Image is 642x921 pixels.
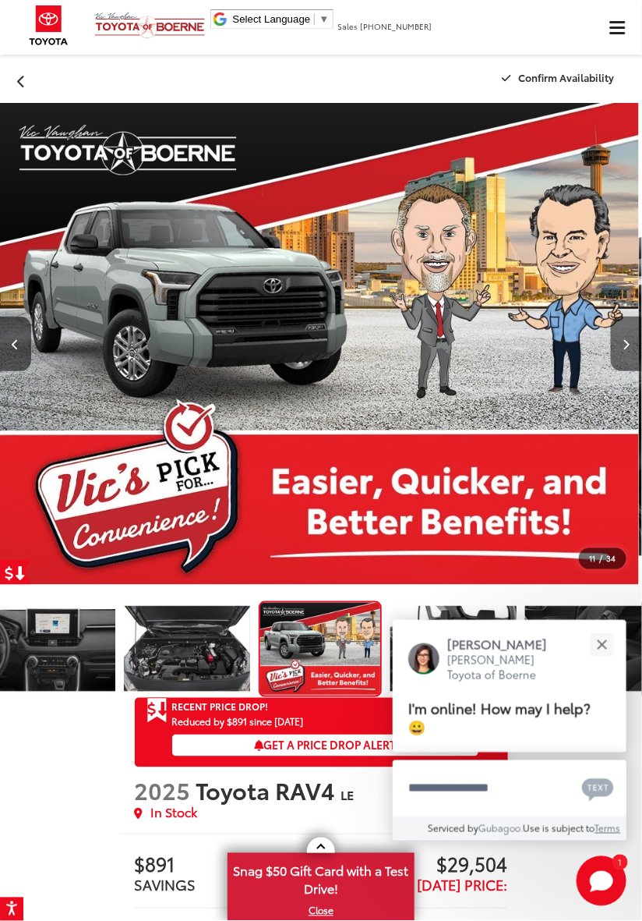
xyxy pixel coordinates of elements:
[259,601,382,697] a: Expand Photo 10
[338,20,358,32] span: Sales
[196,774,341,807] span: Toyota RAV4
[122,600,252,697] img: 2025 Toyota RAV4 LE
[254,738,396,753] span: Get a Price Drop Alert
[151,804,198,822] span: In Stock
[590,552,596,564] span: 11
[577,770,619,806] button: Chat with SMS
[607,552,616,564] span: 34
[518,70,614,84] span: Confirm Availability
[393,620,626,841] div: Close[PERSON_NAME][PERSON_NAME] Toyota of BoerneI'm online! How may I help? 😀Type your messageCha...
[135,774,191,807] span: 2025
[341,786,355,804] span: LE
[611,317,642,371] button: Next image
[524,821,595,834] span: Use is subject to
[135,698,508,717] a: Get Price Drop Alert Recent Price Drop!
[408,697,591,737] span: I'm online! How may I help? 😀
[319,13,329,25] span: ▼
[390,601,517,697] a: Expand Photo 11
[229,855,413,902] span: Snag $50 Gift Card with a Test Drive!
[147,698,168,724] span: Get Price Drop Alert
[577,856,626,906] svg: Start Chat
[172,717,478,727] span: Reduced by $891 since [DATE]
[314,13,315,25] span: ​
[172,700,269,714] span: Recent Price Drop!
[389,600,518,697] img: 2025 Toyota RAV4 LE
[595,821,621,834] a: Terms
[135,875,196,895] span: SAVINGS
[259,603,382,695] img: 2025 Toyota RAV4 LE
[447,653,563,683] p: [PERSON_NAME] Toyota of Boerne
[582,777,614,802] svg: Text
[585,628,619,661] button: Close
[135,855,321,878] span: $891
[232,13,310,25] span: Select Language
[94,12,206,39] img: Vic Vaughan Toyota of Boerne
[577,856,626,906] button: Toggle Chat Window
[232,13,329,25] a: Select Language​
[417,875,507,895] span: [DATE] Price:
[393,760,626,817] textarea: Type your message
[447,636,563,653] p: [PERSON_NAME]
[598,553,605,564] span: /
[429,821,479,834] span: Serviced by
[618,859,622,866] span: 1
[361,20,432,32] span: [PHONE_NUMBER]
[494,64,627,91] button: Confirm Availability
[479,821,524,834] a: Gubagoo.
[124,601,250,697] a: Expand Photo 9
